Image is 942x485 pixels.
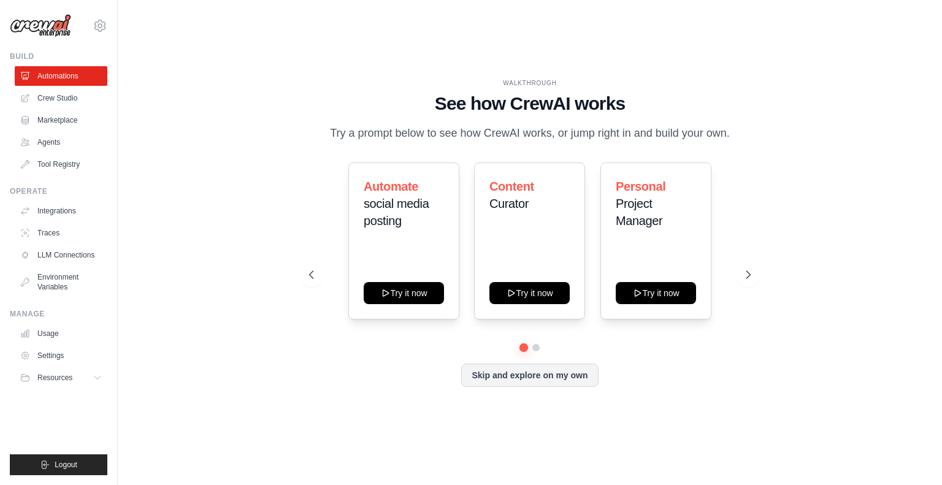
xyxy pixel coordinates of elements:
[15,132,107,152] a: Agents
[15,66,107,86] a: Automations
[616,197,662,227] span: Project Manager
[489,282,570,304] button: Try it now
[489,197,529,210] span: Curator
[15,201,107,221] a: Integrations
[15,88,107,108] a: Crew Studio
[15,368,107,388] button: Resources
[616,282,696,304] button: Try it now
[55,460,77,470] span: Logout
[309,93,751,115] h1: See how CrewAI works
[15,324,107,343] a: Usage
[15,155,107,174] a: Tool Registry
[324,124,736,142] p: Try a prompt below to see how CrewAI works, or jump right in and build your own.
[616,180,665,193] span: Personal
[10,309,107,319] div: Manage
[15,245,107,265] a: LLM Connections
[10,454,107,475] button: Logout
[10,186,107,196] div: Operate
[364,180,418,193] span: Automate
[461,364,598,387] button: Skip and explore on my own
[15,223,107,243] a: Traces
[364,282,444,304] button: Try it now
[15,346,107,365] a: Settings
[15,110,107,130] a: Marketplace
[489,180,534,193] span: Content
[15,267,107,297] a: Environment Variables
[10,14,71,37] img: Logo
[10,52,107,61] div: Build
[364,197,429,227] span: social media posting
[37,373,72,383] span: Resources
[309,78,751,88] div: WALKTHROUGH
